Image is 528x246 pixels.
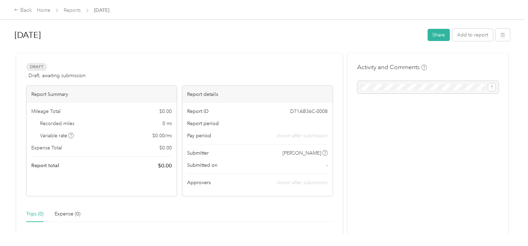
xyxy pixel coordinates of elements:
[55,210,80,218] div: Expense (0)
[26,63,47,71] span: Draft
[15,27,423,43] h1: Oct 2025
[26,210,43,218] div: Trips (0)
[64,7,81,13] a: Reports
[357,63,427,72] h4: Activity and Comments
[187,108,209,115] span: Report ID
[94,7,109,14] span: [DATE]
[187,162,217,169] span: Submitted on
[277,180,328,186] span: shown after submission
[26,86,177,103] div: Report Summary
[277,132,328,139] span: shown after submission
[152,132,172,139] span: $ 0.00 / mi
[290,108,328,115] span: D71AB36C-0008
[14,6,32,15] div: Back
[489,207,528,246] iframe: Everlance-gr Chat Button Frame
[282,149,321,157] span: [PERSON_NAME]
[31,144,62,151] span: Expense Total
[427,29,450,41] button: Share
[31,108,61,115] span: Mileage Total
[40,132,74,139] span: Variable rate
[326,162,328,169] span: -
[187,132,211,139] span: Pay period
[187,179,211,186] span: Approvers
[187,120,219,127] span: Report period
[452,29,493,41] button: Add to report
[187,149,209,157] span: Submitter
[159,108,172,115] span: $ 0.00
[37,7,50,13] a: Home
[29,72,86,79] span: Draft, awaiting submission
[182,86,333,103] div: Report details
[162,120,172,127] span: 0 mi
[40,120,74,127] span: Recorded miles
[31,162,59,169] span: Report total
[159,144,172,151] span: $ 0.00
[158,162,172,170] span: $ 0.00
